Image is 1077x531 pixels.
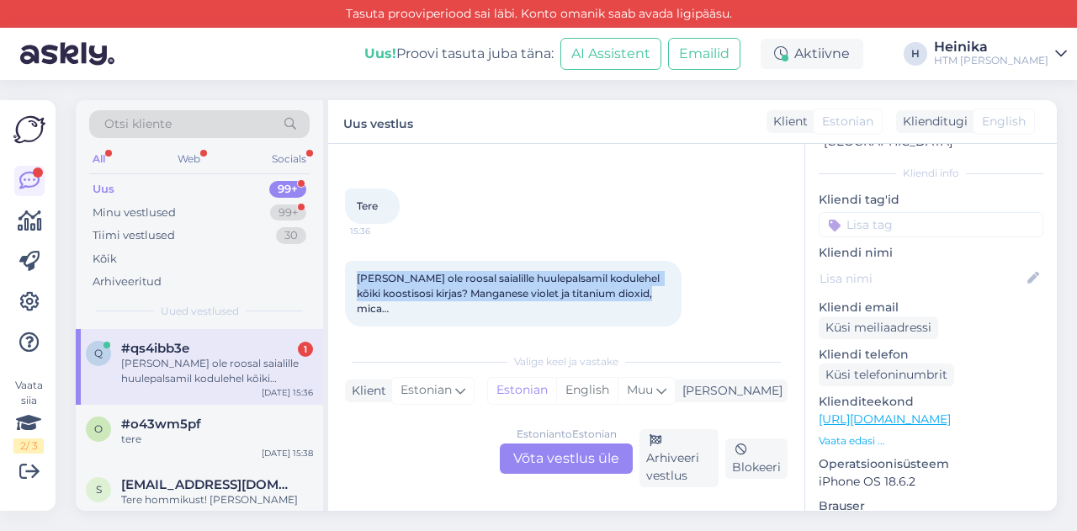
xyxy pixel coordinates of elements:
div: Valige keel ja vastake [345,354,788,369]
div: [PERSON_NAME] [676,382,783,400]
p: Kliendi email [819,299,1043,316]
div: HTM [PERSON_NAME] [934,54,1048,67]
button: Emailid [668,38,740,70]
a: [URL][DOMAIN_NAME] [819,412,951,427]
input: Lisa tag [819,212,1043,237]
span: Uued vestlused [161,304,239,319]
div: Vaata siia [13,378,44,454]
span: 15:39 [350,327,413,340]
b: Uus! [364,45,396,61]
div: 2 / 3 [13,438,44,454]
p: Klienditeekond [819,393,1043,411]
span: o [94,422,103,435]
span: Estonian [822,113,873,130]
div: [DATE] 15:38 [262,447,313,459]
p: Vaata edasi ... [819,433,1043,449]
div: Blokeeri [725,438,788,479]
div: Estonian [488,378,556,403]
span: q [94,347,103,359]
span: [PERSON_NAME] ole roosal saialille huulepalsamil kodulehel kõiki koostisosi kirjas? Manganese vio... [357,272,662,315]
div: Klienditugi [896,113,968,130]
span: Otsi kliente [104,115,172,133]
div: Küsi meiliaadressi [819,316,938,339]
div: [PERSON_NAME] ole roosal saialille huulepalsamil kodulehel kõiki koostisosi kirjas? Manganese vio... [121,356,313,386]
span: Muu [627,382,653,397]
div: Proovi tasuta juba täna: [364,44,554,64]
button: AI Assistent [560,38,661,70]
div: 30 [276,227,306,244]
div: Klient [345,382,386,400]
label: Uus vestlus [343,110,413,133]
span: sirje.puusepp2@mail.ee [121,477,296,492]
div: [DATE] 15:36 [262,386,313,399]
span: #o43wm5pf [121,417,201,432]
div: Uus [93,181,114,198]
div: Kõik [93,251,117,268]
p: Brauser [819,497,1043,515]
span: Tere [357,199,378,212]
div: Minu vestlused [93,204,176,221]
div: All [89,148,109,170]
div: Tiimi vestlused [93,227,175,244]
div: Tere hommikust! [PERSON_NAME] Clear skin challege, aga ma ei saanud eile videot meilile! [121,492,313,523]
img: Askly Logo [13,114,45,146]
span: #qs4ibb3e [121,341,189,356]
div: 99+ [270,204,306,221]
p: Kliendi telefon [819,346,1043,364]
div: Socials [268,148,310,170]
span: s [96,483,102,496]
span: Estonian [401,381,452,400]
div: Aktiivne [761,39,863,69]
div: Arhiveeri vestlus [639,429,719,487]
div: Klient [767,113,808,130]
div: tere [121,432,313,447]
a: HeinikaHTM [PERSON_NAME] [934,40,1067,67]
div: Kliendi info [819,166,1043,181]
p: Kliendi tag'id [819,191,1043,209]
p: Kliendi nimi [819,244,1043,262]
input: Lisa nimi [820,269,1024,288]
p: Operatsioonisüsteem [819,455,1043,473]
div: 1 [298,342,313,357]
div: H [904,42,927,66]
span: 15:36 [350,225,413,237]
div: Küsi telefoninumbrit [819,364,954,386]
div: Web [174,148,204,170]
div: Estonian to Estonian [517,427,617,442]
p: iPhone OS 18.6.2 [819,473,1043,491]
div: English [556,378,618,403]
div: Arhiveeritud [93,273,162,290]
div: Heinika [934,40,1048,54]
div: 99+ [269,181,306,198]
span: English [982,113,1026,130]
div: Võta vestlus üle [500,443,633,474]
